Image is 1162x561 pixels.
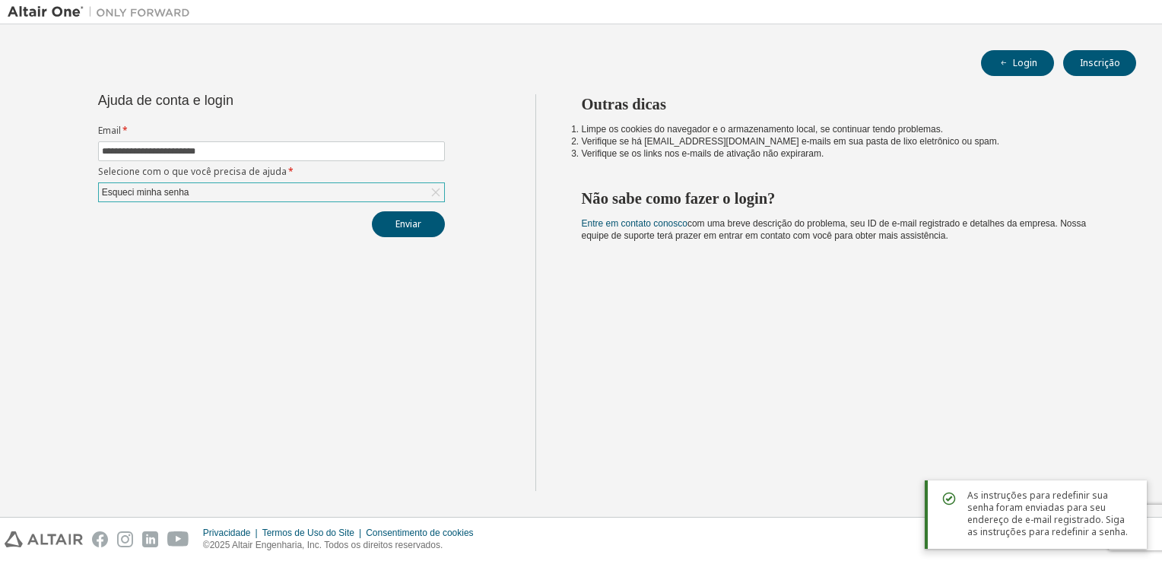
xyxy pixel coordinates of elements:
button: Login [981,50,1054,76]
span: com uma breve descrição do problema, seu ID de e-mail registrado e detalhes da empresa. Nossa equ... [582,218,1087,241]
font: 2025 Altair Engenharia, Inc. Todos os direitos reservados. [210,540,443,550]
div: Consentimento de cookies [366,527,482,539]
div: Privacidade [203,527,262,539]
img: instagram.svg [117,531,133,547]
h2: Outras dicas [582,94,1110,114]
button: Inscrição [1063,50,1136,76]
font: Selecione com o que você precisa de ajuda [98,165,287,178]
li: Verifique se há [EMAIL_ADDRESS][DOMAIN_NAME] e-mails em sua pasta de lixo eletrônico ou spam. [582,135,1110,147]
img: facebook.svg [92,531,108,547]
div: Termos de Uso do Site [262,527,367,539]
div: Esqueci minha senha [99,183,444,201]
div: Ajuda de conta e login [98,94,376,106]
p: © [203,539,483,552]
font: Email [98,124,121,137]
img: linkedin.svg [142,531,158,547]
li: Limpe os cookies do navegador e o armazenamento local, se continuar tendo problemas. [582,123,1110,135]
button: Enviar [372,211,445,237]
li: Verifique se os links nos e-mails de ativação não expiraram. [582,147,1110,160]
h2: Não sabe como fazer o login? [582,189,1110,208]
span: As instruções para redefinir sua senha foram enviadas para seu endereço de e-mail registrado. Sig... [967,490,1135,538]
img: Altair Um [8,5,198,20]
img: youtube.svg [167,531,189,547]
font: Login [1013,57,1037,69]
img: altair_logo.svg [5,531,83,547]
div: Esqueci minha senha [100,184,192,201]
a: Entre em contato conosco [582,218,687,229]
